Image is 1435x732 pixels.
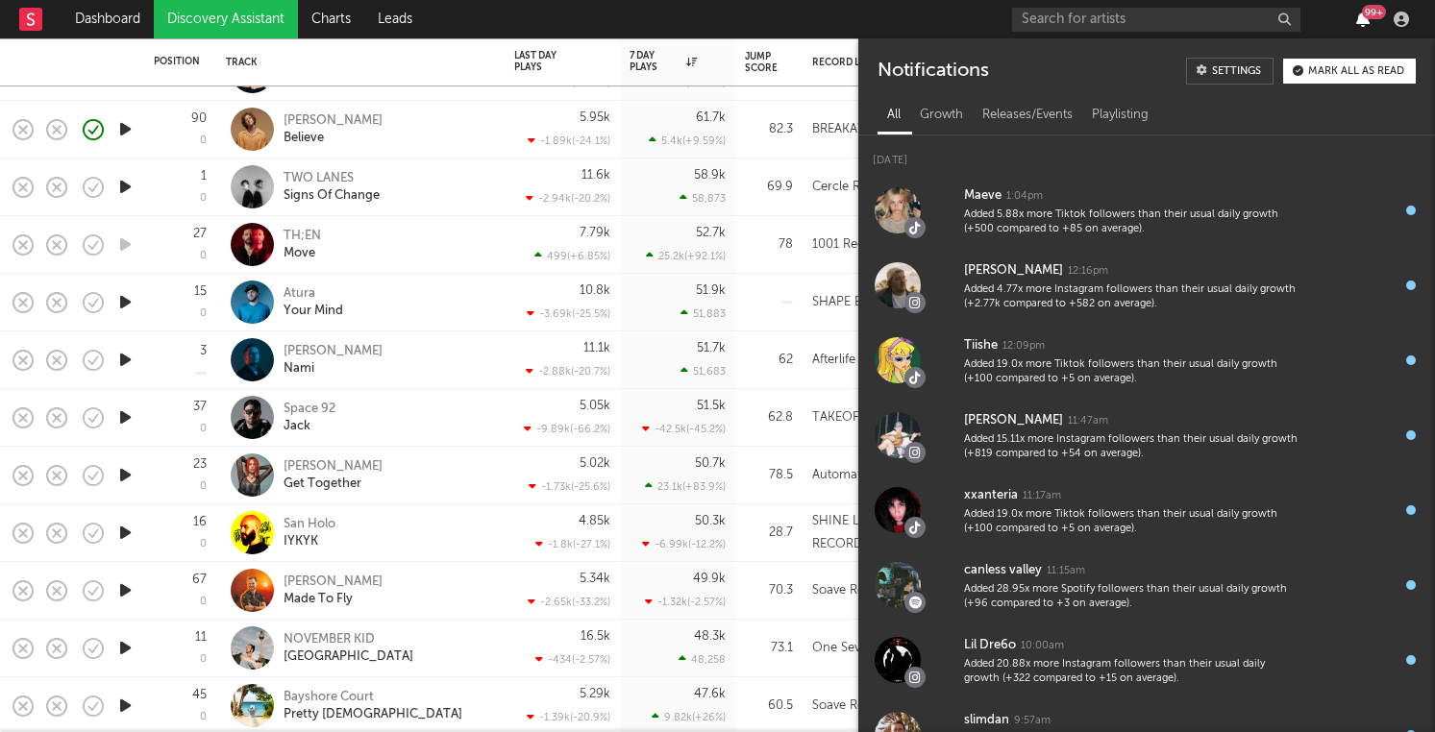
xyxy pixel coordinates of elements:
div: 50.7k [695,457,726,470]
div: Releases/Events [973,99,1082,132]
div: 10:00am [1021,639,1064,653]
div: [PERSON_NAME] [284,573,383,591]
div: 12:16pm [1068,264,1108,279]
div: 82.3 [745,118,793,141]
div: Last Day Plays [514,50,581,73]
div: 5.95k [580,111,610,124]
div: [PERSON_NAME] [964,409,1063,432]
div: 5.05k [580,400,610,412]
div: 78.5 [745,464,793,487]
div: Playlisting [1082,99,1158,132]
div: 51.5k [697,400,726,412]
div: 7 Day Plays [630,50,697,73]
a: Maeve1:04pmAdded 5.88x more Tiktok followers than their usual daily growth (+500 compared to +85 ... [858,173,1435,248]
div: 1001 Recordings [812,233,908,256]
div: 90 [191,112,207,125]
div: 48,258 [679,653,726,666]
div: TWO LANES [284,170,380,187]
div: 7.79k [580,227,610,239]
div: Growth [910,99,973,132]
div: Bayshore Court [284,689,462,706]
div: 499 ( +6.85 % ) [534,250,610,262]
div: 0 [200,424,207,434]
a: Settings [1186,58,1274,85]
div: 0 [200,308,207,319]
div: Added 19.0x more Tiktok followers than their usual daily growth (+100 compared to +5 on average). [964,507,1302,537]
div: 4.85k [579,515,610,527]
div: 27 [193,228,207,240]
div: -1.8k ( -27.1 % ) [535,538,610,550]
div: Added 5.88x more Tiktok followers than their usual daily growth (+500 compared to +85 on average). [964,207,1302,237]
a: Bayshore CourtPretty [DEMOGRAPHIC_DATA] [284,689,462,723]
div: 1 [201,170,207,183]
div: 11:17am [1023,489,1061,503]
div: -1.89k ( -24.1 % ) [528,134,610,147]
div: 58,873 [680,192,726,205]
div: Soave Records [812,695,897,718]
a: [PERSON_NAME]Believe [284,112,383,147]
div: 51.7k [697,342,726,354]
div: Pretty [DEMOGRAPHIC_DATA] [284,706,462,723]
div: TAKEOFF [812,406,866,429]
div: Get Together [284,476,383,493]
div: Afterlife [812,349,855,372]
div: 48.3k [694,630,726,643]
div: xxanteria [964,484,1018,507]
div: 49.9k [693,573,726,585]
div: IYKYK [284,533,335,550]
div: Tiishe [964,334,998,357]
div: 62.8 [745,406,793,429]
a: [PERSON_NAME]Nami [284,343,383,378]
div: Nami [284,360,383,378]
div: Space 92 [284,401,335,418]
div: 99 + [1362,5,1386,19]
div: 1:04pm [1006,189,1043,204]
div: SHAPE ERA [812,291,877,314]
div: -9.89k ( -66.2 % ) [524,423,610,435]
div: 45 [192,689,207,701]
div: [PERSON_NAME] [284,343,383,360]
div: Mark all as read [1308,66,1404,77]
a: TWO LANESSigns Of Change [284,170,380,205]
div: -434 ( -2.57 % ) [535,653,610,666]
div: One Seven Music [812,637,912,660]
div: 5.34k [580,573,610,585]
div: Maeve [964,184,1002,207]
div: [GEOGRAPHIC_DATA] [284,648,413,666]
div: 5.4k ( +9.59 % ) [649,134,726,147]
div: 47.6k [694,688,726,700]
div: -42.5k ( -45.2 % ) [642,423,726,435]
a: [PERSON_NAME]Made To Fly [284,573,383,608]
div: 37 [193,401,207,413]
a: [PERSON_NAME]11:47amAdded 15.11x more Instagram followers than their usual daily growth (+819 com... [858,398,1435,473]
div: 60.5 [745,695,793,718]
div: 50.3k [695,515,726,527]
div: SHINE LIGHT RECORDS [812,510,937,556]
div: 0 [200,654,207,665]
div: 78 [745,233,793,256]
a: Lil Dre6o10:00amAdded 20.88x more Instagram followers than their usual daily growth (+322 compare... [858,622,1435,697]
div: 16 [193,516,207,528]
div: [DATE] [858,135,1435,173]
div: Atura [284,285,343,303]
div: Believe [284,130,383,147]
div: -1.32k ( -2.57 % ) [645,596,726,608]
div: -1.39k ( -20.9 % ) [527,711,610,723]
div: Position [154,56,200,67]
div: 16.5k [581,630,610,643]
div: 28.7 [745,522,793,545]
div: Added 20.88x more Instagram followers than their usual daily growth (+322 compared to +15 on aver... [964,657,1302,687]
div: 51,683 [680,365,726,378]
div: 3 [200,345,207,357]
input: Search for artists [1012,8,1300,32]
div: Jack [284,418,335,435]
div: 70.3 [745,579,793,602]
a: AturaYour Mind [284,285,343,320]
a: Space 92Jack [284,401,335,435]
div: 52.7k [696,227,726,239]
div: 11 [195,631,207,644]
div: 51,883 [680,307,726,320]
a: TH;ENMove [284,228,321,262]
div: Soave Records [812,579,897,602]
div: 23 [193,458,207,471]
